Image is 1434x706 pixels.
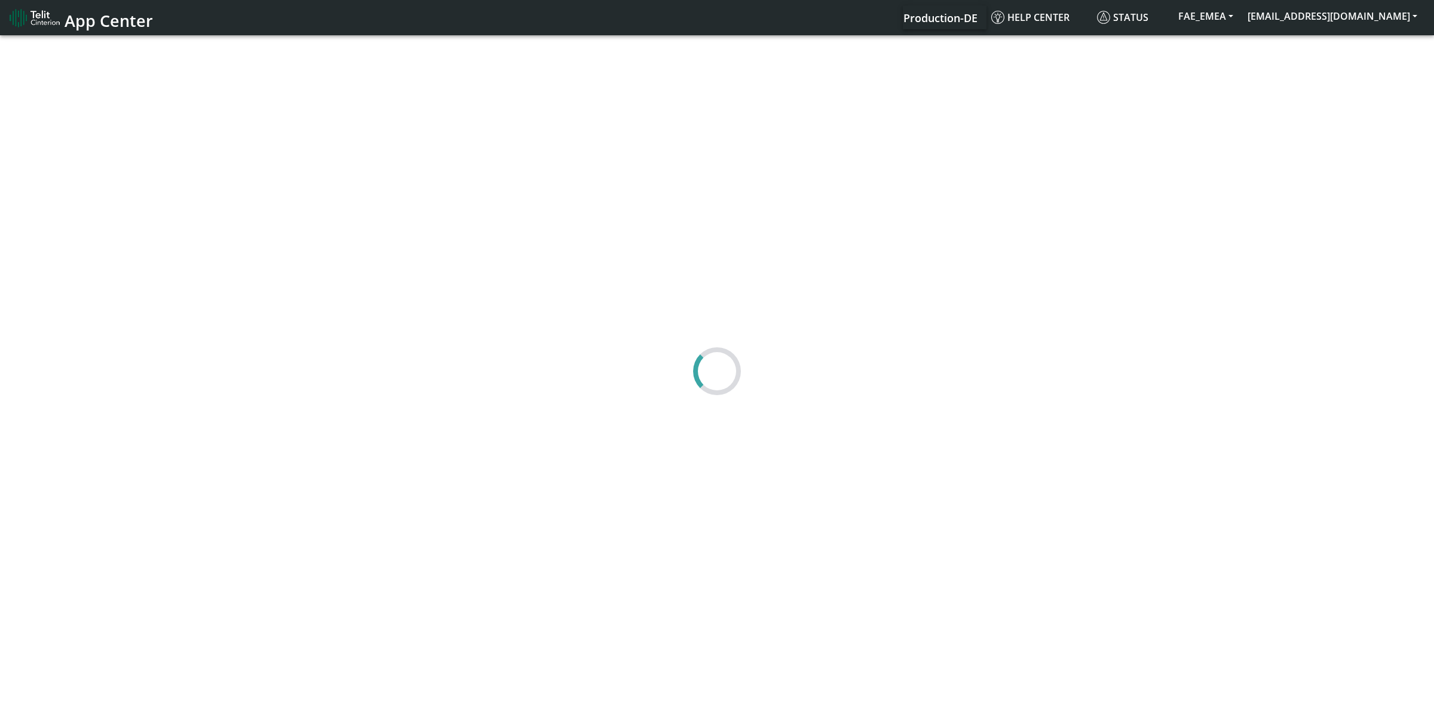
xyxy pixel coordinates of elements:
span: Help center [991,11,1070,24]
span: App Center [65,10,153,32]
a: Status [1092,5,1171,29]
button: FAE_EMEA [1171,5,1240,27]
a: App Center [10,5,151,30]
a: Your current platform instance [903,5,977,29]
span: Production-DE [903,11,978,25]
img: knowledge.svg [991,11,1004,24]
button: [EMAIL_ADDRESS][DOMAIN_NAME] [1240,5,1424,27]
span: Status [1097,11,1148,24]
a: Help center [986,5,1092,29]
img: status.svg [1097,11,1110,24]
img: logo-telit-cinterion-gw-new.png [10,8,60,27]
